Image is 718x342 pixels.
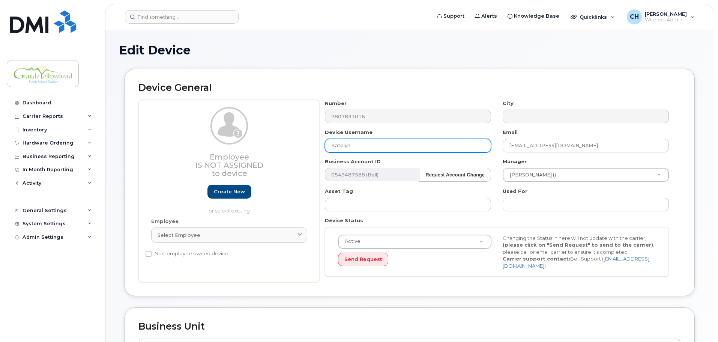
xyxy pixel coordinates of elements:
[325,217,363,224] label: Device Status
[503,168,668,182] a: [PERSON_NAME] ()
[425,172,485,178] strong: Request Account Change
[151,218,179,225] label: Employee
[146,249,228,258] label: Non-employee owned device
[340,238,361,245] span: Active
[212,169,247,178] span: to device
[325,129,373,136] label: Device Username
[146,251,152,257] input: Non-employee owned device
[151,153,307,178] h3: Employee
[503,188,527,195] label: Used For
[158,232,200,239] span: Select employee
[503,256,570,262] strong: Carrier support contact:
[338,235,491,249] a: Active
[419,168,491,182] button: Request Account Change
[497,235,662,270] div: Changing the Status in here will not update with the carrier, , please call or email carrier to e...
[503,242,653,248] strong: (please click on "Send Request" to send to the carrier)
[138,321,681,332] h2: Business Unit
[503,256,649,269] a: [EMAIL_ADDRESS][DOMAIN_NAME]
[325,158,381,165] label: Business Account ID
[325,188,353,195] label: Asset Tag
[138,83,681,93] h2: Device General
[151,227,307,243] a: Select employee
[207,185,251,199] a: Create new
[338,253,388,267] button: Send Request
[119,44,700,57] h1: Edit Device
[503,158,527,165] label: Manager
[503,100,514,107] label: City
[505,172,556,178] span: [PERSON_NAME] ()
[325,100,347,107] label: Number
[503,129,518,136] label: Email
[195,161,263,170] span: Is not assigned
[151,207,307,214] p: or select existing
